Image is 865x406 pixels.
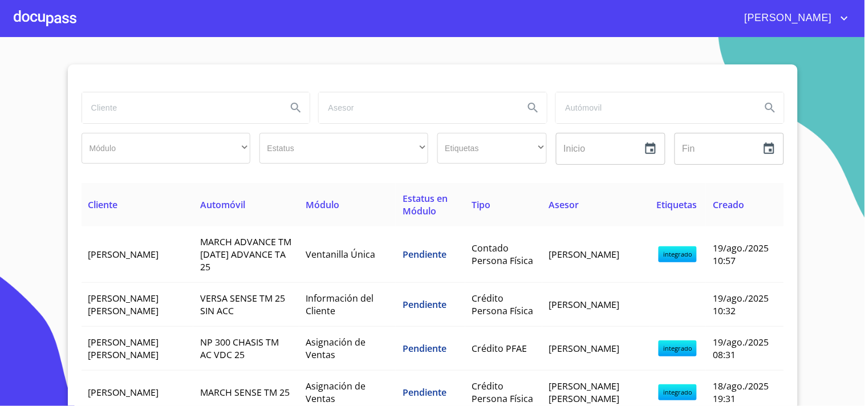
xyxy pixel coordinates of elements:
button: Search [519,94,547,121]
span: Cliente [88,198,118,211]
span: NP 300 CHASIS TM AC VDC 25 [200,336,279,361]
span: [PERSON_NAME] [PERSON_NAME] [88,292,159,317]
span: 19/ago./2025 10:32 [713,292,769,317]
span: VERSA SENSE TM 25 SIN ACC [200,292,285,317]
input: search [319,92,515,123]
button: Search [757,94,784,121]
span: Pendiente [403,386,446,399]
span: 18/ago./2025 19:31 [713,380,769,405]
div: ​ [82,133,250,164]
span: [PERSON_NAME] [88,386,159,399]
span: [PERSON_NAME] [549,298,620,311]
span: Estatus en Módulo [403,192,448,217]
span: Ventanilla Única [306,248,376,261]
span: Crédito Persona Física [472,380,534,405]
span: integrado [659,384,697,400]
input: search [82,92,278,123]
span: [PERSON_NAME] [PERSON_NAME] [88,336,159,361]
span: MARCH SENSE TM 25 [200,386,290,399]
span: Pendiente [403,248,446,261]
div: ​ [437,133,547,164]
span: Pendiente [403,342,446,355]
span: 19/ago./2025 08:31 [713,336,769,361]
span: Creado [713,198,744,211]
button: account of current user [736,9,851,27]
span: integrado [659,340,697,356]
span: [PERSON_NAME] [549,248,620,261]
span: Asignación de Ventas [306,380,366,405]
span: Asesor [549,198,579,211]
span: Automóvil [200,198,245,211]
span: Módulo [306,198,340,211]
span: Etiquetas [656,198,697,211]
div: ​ [259,133,428,164]
input: search [556,92,752,123]
span: Información del Cliente [306,292,374,317]
span: [PERSON_NAME] [PERSON_NAME] [549,380,620,405]
span: MARCH ADVANCE TM [DATE] ADVANCE TA 25 [200,236,291,273]
span: 19/ago./2025 10:57 [713,242,769,267]
span: Crédito Persona Física [472,292,534,317]
span: [PERSON_NAME] [736,9,838,27]
span: [PERSON_NAME] [88,248,159,261]
span: Crédito PFAE [472,342,527,355]
span: Tipo [472,198,491,211]
span: Contado Persona Física [472,242,534,267]
span: integrado [659,246,697,262]
span: Asignación de Ventas [306,336,366,361]
span: [PERSON_NAME] [549,342,620,355]
span: Pendiente [403,298,446,311]
button: Search [282,94,310,121]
